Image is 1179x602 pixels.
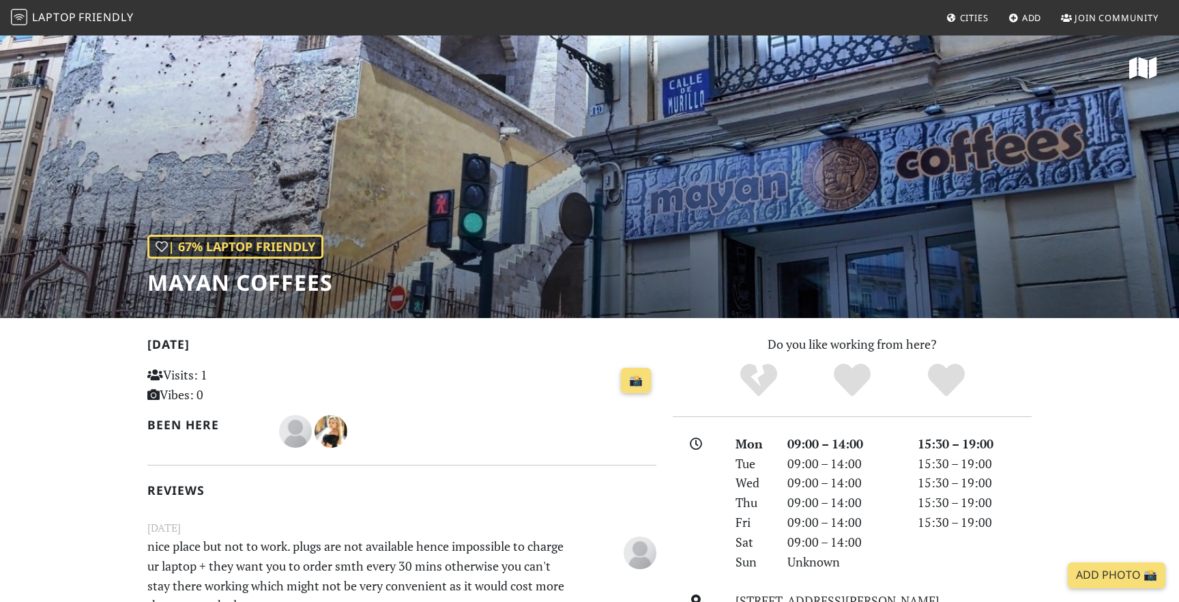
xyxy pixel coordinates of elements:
a: Add Photo 📸 [1068,562,1165,588]
div: Definitely! [899,362,993,399]
h2: [DATE] [147,337,656,357]
a: Join Community [1056,5,1164,30]
div: 15:30 – 19:00 [909,454,1040,474]
span: Join Community [1075,12,1159,24]
div: 15:30 – 19:00 [909,473,1040,493]
a: 📸 [621,368,651,394]
h1: Mayan Coffees [147,270,333,296]
div: Tue [727,454,779,474]
span: Cities [960,12,989,24]
div: 09:00 – 14:00 [779,473,909,493]
div: Sat [727,532,779,552]
div: Sun [727,552,779,572]
span: Laptop [32,10,76,25]
small: [DATE] [139,519,665,536]
div: Wed [727,473,779,493]
div: Fri [727,513,779,532]
img: blank-535327c66bd565773addf3077783bbfce4b00ec00e9fd257753287c682c7fa38.png [624,536,656,569]
div: 15:30 – 19:00 [909,493,1040,513]
span: Friendly [78,10,133,25]
div: 09:00 – 14:00 [779,513,909,532]
span: LUDOVICA MAGRI [624,543,656,559]
div: 09:00 – 14:00 [779,434,909,454]
div: Yes [805,362,899,399]
img: 1452-natalie.jpg [315,415,347,448]
img: LaptopFriendly [11,9,27,25]
a: Cities [941,5,994,30]
h2: Been here [147,418,263,432]
div: Unknown [779,552,909,572]
div: 15:30 – 19:00 [909,434,1040,454]
div: Thu [727,493,779,513]
img: blank-535327c66bd565773addf3077783bbfce4b00ec00e9fd257753287c682c7fa38.png [279,415,312,448]
div: 15:30 – 19:00 [909,513,1040,532]
div: Mon [727,434,779,454]
p: Visits: 1 Vibes: 0 [147,365,306,405]
div: 09:00 – 14:00 [779,454,909,474]
span: Natalie H. [315,422,347,438]
div: No [712,362,806,399]
a: Add [1003,5,1047,30]
h2: Reviews [147,483,656,498]
span: Add [1022,12,1042,24]
span: LUDOVICA MAGRI [279,422,315,438]
p: Do you like working from here? [673,334,1032,354]
div: 09:00 – 14:00 [779,532,909,552]
div: 09:00 – 14:00 [779,493,909,513]
a: LaptopFriendly LaptopFriendly [11,6,134,30]
div: | 67% Laptop Friendly [147,235,323,259]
